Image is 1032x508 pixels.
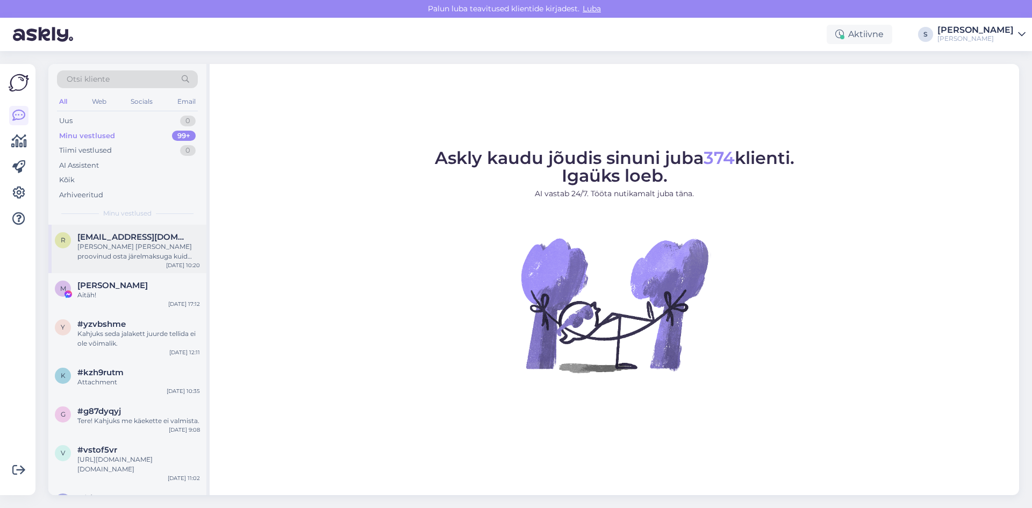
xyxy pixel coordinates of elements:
div: 0 [180,116,196,126]
div: [DATE] 11:02 [168,474,200,482]
img: Askly Logo [9,73,29,93]
div: Email [175,95,198,109]
div: Web [90,95,109,109]
div: [DATE] 9:08 [169,426,200,434]
div: [DATE] 12:11 [169,348,200,356]
span: #yzvbshme [77,319,126,329]
div: Minu vestlused [59,131,115,141]
span: r [61,236,66,244]
a: [PERSON_NAME][PERSON_NAME] [937,26,1026,43]
span: Askly kaudu jõudis sinuni juba klienti. Igaüks loeb. [435,147,794,186]
span: Minu vestlused [103,209,152,218]
div: [DATE] 10:20 [166,261,200,269]
span: k [61,371,66,380]
div: Arhiveeritud [59,190,103,201]
div: Aktiivne [827,25,892,44]
span: y [61,323,65,331]
img: No Chat active [518,208,711,402]
p: AI vastab 24/7. Tööta nutikamalt juba täna. [435,188,794,199]
div: AI Assistent [59,160,99,171]
span: #vstof5vr [77,445,117,455]
span: rein.lamp@mail.ee [77,232,189,242]
div: Tere! Kahjuks me käekette ei valmista. [77,416,200,426]
span: M [60,284,66,292]
div: 99+ [172,131,196,141]
span: #g87dyqyj [77,406,121,416]
div: Aitäh! [77,290,200,300]
div: [DATE] 17:12 [168,300,200,308]
span: #kzh9rutm [77,368,124,377]
span: Mari Leosk [77,281,148,290]
div: Tiimi vestlused [59,145,112,156]
span: #f1ik4ro3 [77,493,117,503]
div: Kõik [59,175,75,185]
span: Otsi kliente [67,74,110,85]
div: S [918,27,933,42]
span: Luba [579,4,604,13]
div: 0 [180,145,196,156]
div: Socials [128,95,155,109]
div: [DATE] 10:35 [167,387,200,395]
div: All [57,95,69,109]
div: Kahjuks seda jalakett juurde tellida ei ole võimalik. [77,329,200,348]
span: v [61,449,65,457]
div: Uus [59,116,73,126]
span: g [61,410,66,418]
div: Attachment [77,377,200,387]
div: [PERSON_NAME] [937,26,1014,34]
span: 374 [704,147,735,168]
div: [URL][DOMAIN_NAME][DOMAIN_NAME] [77,455,200,474]
div: [PERSON_NAME] [937,34,1014,43]
div: [PERSON_NAME] [PERSON_NAME] proovinud osta järelmaksuga kuid alati on keeldutud. Miks? [77,242,200,261]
